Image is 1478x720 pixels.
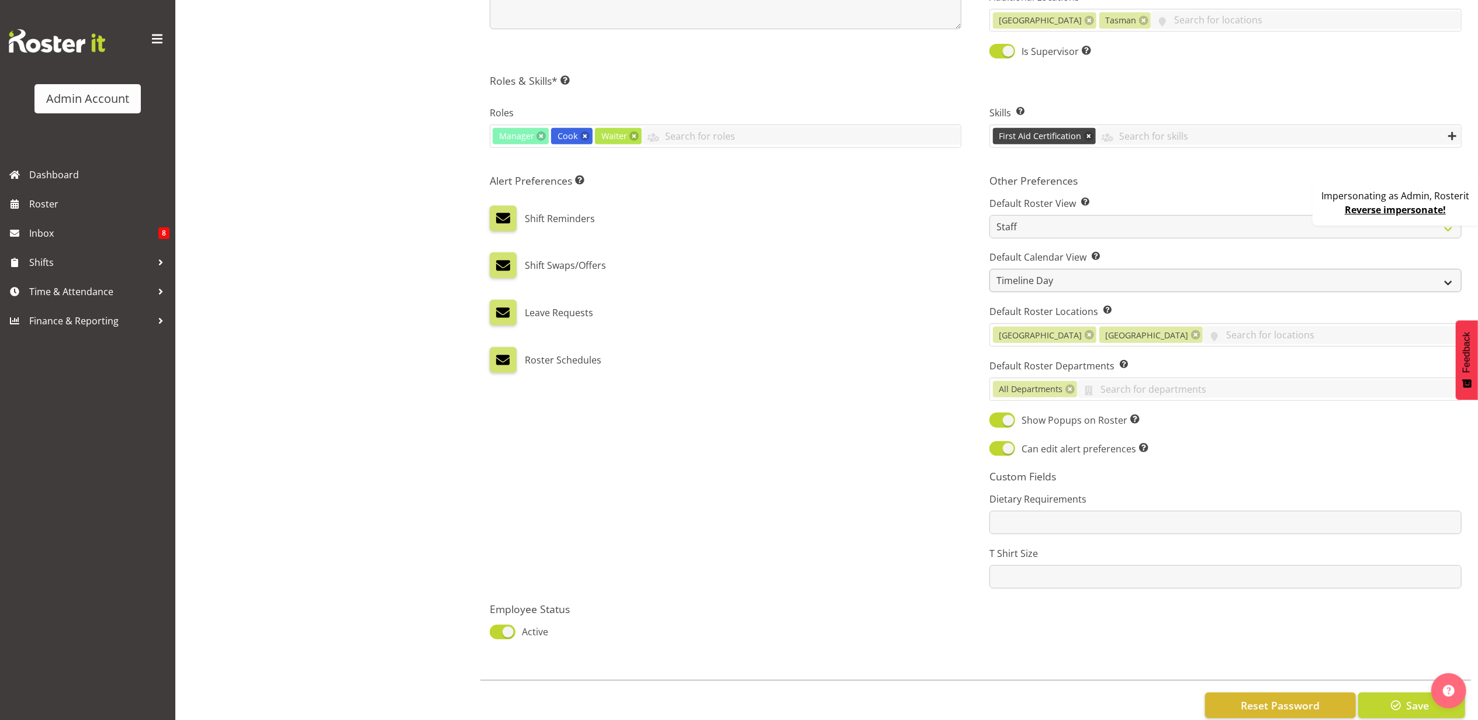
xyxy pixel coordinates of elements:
[1456,320,1478,400] button: Feedback - Show survey
[490,174,962,187] h5: Alert Preferences
[29,195,169,213] span: Roster
[989,492,1462,506] label: Dietary Requirements
[1205,693,1356,718] button: Reset Password
[1106,14,1137,27] span: Tasman
[9,29,105,53] img: Rosterit website logo
[999,130,1082,143] span: First Aid Certification
[1358,693,1465,718] button: Save
[1321,189,1469,203] p: Impersonating as Admin, Rosterit
[1015,44,1091,58] span: Is Supervisor
[1077,380,1461,398] input: Search for departments
[515,625,548,639] span: Active
[499,130,534,143] span: Manager
[989,546,1462,560] label: T Shirt Size
[1345,203,1446,216] a: Reverse impersonate!
[989,304,1462,319] label: Default Roster Locations
[29,283,152,300] span: Time & Attendance
[989,359,1462,373] label: Default Roster Departments
[1151,11,1461,29] input: Search for locations
[29,312,152,330] span: Finance & Reporting
[158,227,169,239] span: 8
[1015,442,1148,456] span: Can edit alert preferences
[558,130,578,143] span: Cook
[525,252,606,278] label: Shift Swaps/Offers
[989,174,1462,187] h5: Other Preferences
[989,106,1462,120] label: Skills
[1241,698,1320,713] span: Reset Password
[989,196,1462,210] label: Default Roster View
[29,254,152,271] span: Shifts
[601,130,627,143] span: Waiter
[1106,329,1189,342] span: [GEOGRAPHIC_DATA]
[490,106,962,120] label: Roles
[999,383,1063,396] span: All Departments
[525,347,601,373] label: Roster Schedules
[29,166,169,184] span: Dashboard
[1406,698,1429,713] span: Save
[1462,332,1472,373] span: Feedback
[989,250,1462,264] label: Default Calendar View
[525,206,595,231] label: Shift Reminders
[999,329,1082,342] span: [GEOGRAPHIC_DATA]
[1443,685,1455,697] img: help-xxl-2.png
[29,224,158,242] span: Inbox
[525,300,593,326] label: Leave Requests
[999,14,1082,27] span: [GEOGRAPHIC_DATA]
[642,127,961,145] input: Search for roles
[1096,127,1461,145] input: Search for skills
[1203,326,1461,344] input: Search for locations
[989,470,1462,483] h5: Custom Fields
[490,603,969,615] h5: Employee Status
[46,90,129,108] div: Admin Account
[490,74,1462,87] h5: Roles & Skills*
[1015,413,1140,427] span: Show Popups on Roster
